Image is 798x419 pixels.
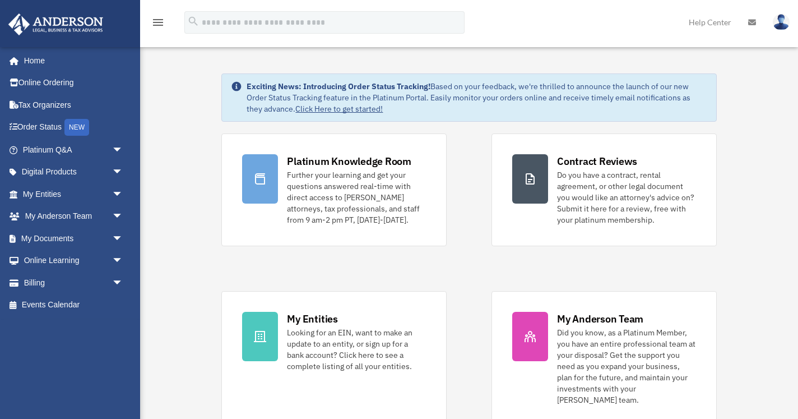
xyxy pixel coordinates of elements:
[557,327,696,406] div: Did you know, as a Platinum Member, you have an entire professional team at your disposal? Get th...
[112,271,134,294] span: arrow_drop_down
[287,312,337,326] div: My Entities
[287,154,411,168] div: Platinum Knowledge Room
[112,139,134,162] span: arrow_drop_down
[8,139,140,161] a: Platinum Q&Aarrow_drop_down
[8,271,140,294] a: Billingarrow_drop_down
[151,16,165,29] i: menu
[112,183,134,206] span: arrow_drop_down
[287,169,426,225] div: Further your learning and get your questions answered real-time with direct access to [PERSON_NAM...
[287,327,426,372] div: Looking for an EIN, want to make an update to an entity, or sign up for a bank account? Click her...
[151,20,165,29] a: menu
[557,169,696,225] div: Do you have a contract, rental agreement, or other legal document you would like an attorney's ad...
[8,183,140,205] a: My Entitiesarrow_drop_down
[773,14,790,30] img: User Pic
[247,81,430,91] strong: Exciting News: Introducing Order Status Tracking!
[8,205,140,228] a: My Anderson Teamarrow_drop_down
[8,94,140,116] a: Tax Organizers
[64,119,89,136] div: NEW
[491,133,717,246] a: Contract Reviews Do you have a contract, rental agreement, or other legal document you would like...
[221,133,447,246] a: Platinum Knowledge Room Further your learning and get your questions answered real-time with dire...
[8,72,140,94] a: Online Ordering
[187,15,199,27] i: search
[112,250,134,273] span: arrow_drop_down
[8,161,140,183] a: Digital Productsarrow_drop_down
[8,116,140,139] a: Order StatusNEW
[295,104,383,114] a: Click Here to get started!
[8,294,140,316] a: Events Calendar
[112,227,134,250] span: arrow_drop_down
[5,13,106,35] img: Anderson Advisors Platinum Portal
[8,250,140,272] a: Online Learningarrow_drop_down
[8,227,140,250] a: My Documentsarrow_drop_down
[8,49,134,72] a: Home
[247,81,707,114] div: Based on your feedback, we're thrilled to announce the launch of our new Order Status Tracking fe...
[112,205,134,228] span: arrow_drop_down
[557,154,637,168] div: Contract Reviews
[112,161,134,184] span: arrow_drop_down
[557,312,643,326] div: My Anderson Team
